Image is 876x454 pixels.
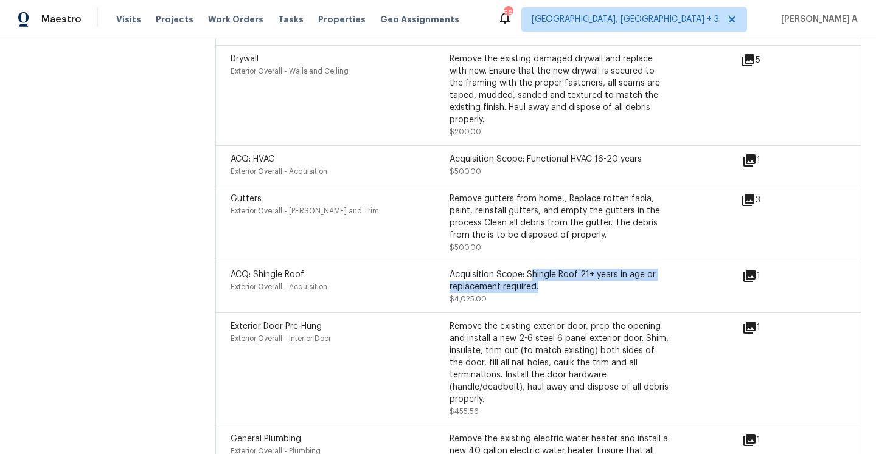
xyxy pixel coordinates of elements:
div: 5 [741,53,799,67]
span: Exterior Overall - Acquisition [231,168,327,175]
span: [GEOGRAPHIC_DATA], [GEOGRAPHIC_DATA] + 3 [532,13,719,26]
div: Remove the existing damaged drywall and replace with new. Ensure that the new drywall is secured ... [450,53,669,126]
span: General Plumbing [231,435,301,443]
span: Exterior Overall - [PERSON_NAME] and Trim [231,207,379,215]
div: 1 [742,433,799,447]
span: Work Orders [208,13,263,26]
span: $200.00 [450,128,481,136]
div: Remove the existing exterior door, prep the opening and install a new 2-6 steel 6 panel exterior ... [450,320,669,405]
span: ACQ: HVAC [231,155,274,163]
span: Maestro [41,13,82,26]
span: Exterior Overall - Acquisition [231,283,327,291]
span: Exterior Overall - Walls and Ceiling [231,67,349,75]
span: $500.00 [450,244,481,251]
span: Drywall [231,55,259,63]
div: Remove gutters from home,, Replace rotten facia, paint, reinstall gutters, and empty the gutters ... [450,193,669,241]
span: Properties [318,13,366,26]
span: Visits [116,13,141,26]
div: Acquisition Scope: Functional HVAC 16-20 years [450,153,669,165]
div: 1 [742,153,799,168]
span: ACQ: Shingle Roof [231,270,304,279]
span: Exterior Overall - Interior Door [231,335,331,342]
span: Projects [156,13,193,26]
span: Tasks [278,15,304,24]
span: Gutters [231,194,262,203]
span: $500.00 [450,168,481,175]
div: Acquisition Scope: Shingle Roof 21+ years in age or replacement required. [450,269,669,293]
span: $4,025.00 [450,295,487,303]
span: Exterior Door Pre-Hung [231,322,322,331]
span: $455.56 [450,408,479,415]
div: 3 [741,193,799,207]
div: 1 [742,269,799,283]
div: 1 [742,320,799,335]
span: [PERSON_NAME] A [776,13,858,26]
span: Geo Assignments [380,13,459,26]
div: 59 [504,7,512,19]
